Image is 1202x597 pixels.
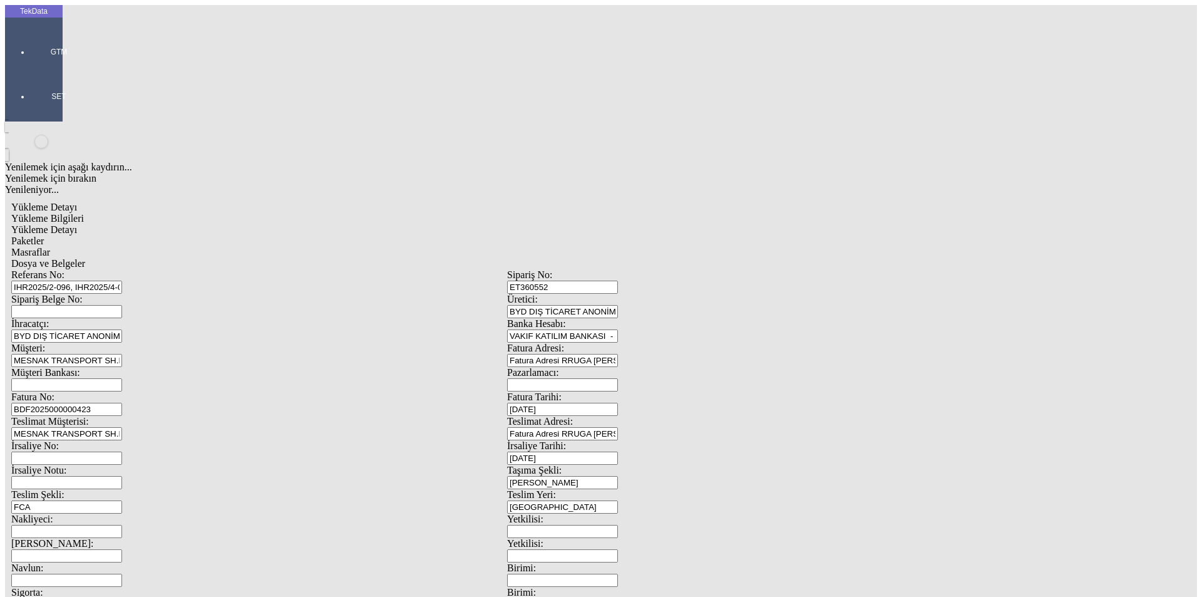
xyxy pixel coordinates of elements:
span: Referans No: [11,269,64,280]
div: Yenilemek için aşağı kaydırın... [5,162,1009,173]
span: Yükleme Detayı [11,224,77,235]
span: Navlun: [11,563,44,573]
span: Sipariş No: [507,269,552,280]
span: İrsaliye No: [11,440,59,451]
span: Teslim Yeri: [507,489,556,500]
span: Yetkilisi: [507,514,543,524]
span: Teslimat Müşterisi: [11,416,89,427]
span: Birimi: [507,563,536,573]
span: Fatura Tarihi: [507,392,562,402]
span: Sipariş Belge No: [11,294,83,304]
span: İrsaliye Tarihi: [507,440,566,451]
div: Yenileniyor... [5,184,1009,195]
span: İrsaliye Notu: [11,465,66,475]
span: Banka Hesabı: [507,318,566,329]
span: Masraflar [11,247,50,257]
span: GTM [40,47,78,57]
span: Fatura No: [11,392,54,402]
span: Üretici: [507,294,538,304]
span: Müşteri: [11,343,45,353]
span: İhracatçı: [11,318,49,329]
span: Yükleme Bilgileri [11,213,84,224]
div: TekData [5,6,63,16]
span: Taşıma Şekli: [507,465,562,475]
span: SET [40,91,78,101]
span: Dosya ve Belgeler [11,258,85,269]
span: Yetkilisi: [507,538,543,549]
span: Teslim Şekli: [11,489,64,500]
span: Pazarlamacı: [507,367,559,378]
span: Fatura Adresi: [507,343,564,353]
div: Yenilemek için bırakın [5,173,1009,184]
span: Paketler [11,236,44,246]
span: [PERSON_NAME]: [11,538,94,549]
span: Teslimat Adresi: [507,416,573,427]
span: Yükleme Detayı [11,202,77,212]
span: Nakliyeci: [11,514,53,524]
span: Müşteri Bankası: [11,367,80,378]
